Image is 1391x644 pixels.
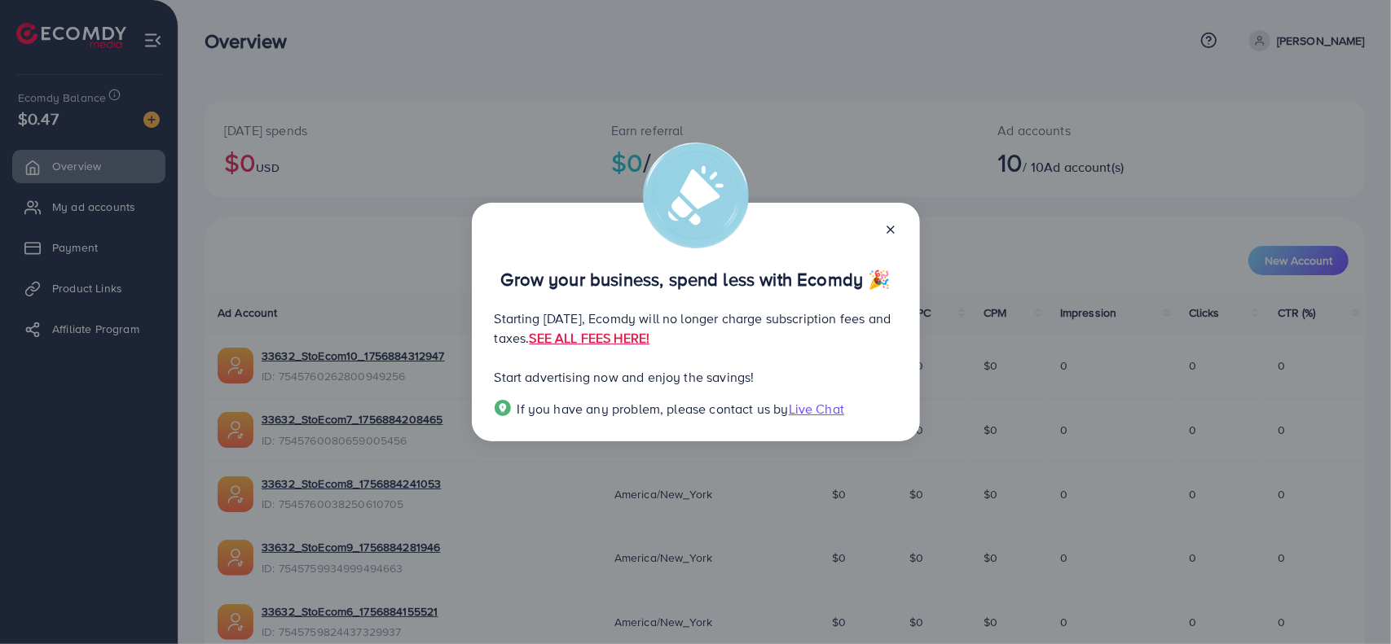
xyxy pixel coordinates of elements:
[789,400,844,418] span: Live Chat
[495,400,511,416] img: Popup guide
[495,269,897,289] p: Grow your business, spend less with Ecomdy 🎉
[643,142,749,248] img: alert
[517,400,789,418] span: If you have any problem, please contact us by
[495,367,897,387] p: Start advertising now and enjoy the savings!
[495,309,897,348] p: Starting [DATE], Ecomdy will no longer charge subscription fees and taxes.
[1322,571,1379,632] iframe: Chat
[529,329,649,347] a: SEE ALL FEES HERE!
